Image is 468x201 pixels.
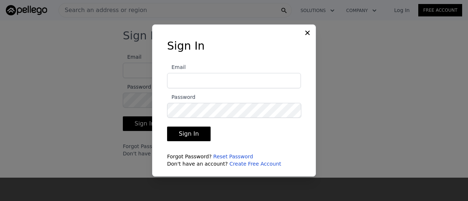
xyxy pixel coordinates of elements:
[229,161,281,167] a: Create Free Account
[213,154,253,159] a: Reset Password
[167,103,301,118] input: Password
[167,39,301,53] h3: Sign In
[167,73,301,88] input: Email
[167,127,211,141] button: Sign In
[167,64,186,70] span: Email
[167,94,195,100] span: Password
[167,153,301,167] div: Forgot Password? Don't have an account?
